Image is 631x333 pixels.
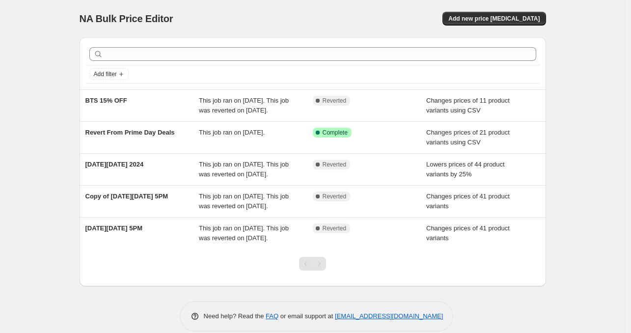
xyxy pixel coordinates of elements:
[266,312,278,320] a: FAQ
[94,70,117,78] span: Add filter
[199,224,289,242] span: This job ran on [DATE]. This job was reverted on [DATE].
[426,97,510,114] span: Changes prices of 11 product variants using CSV
[199,129,265,136] span: This job ran on [DATE].
[204,312,266,320] span: Need help? Read the
[85,129,175,136] span: Revert From Prime Day Deals
[199,97,289,114] span: This job ran on [DATE]. This job was reverted on [DATE].
[426,161,505,178] span: Lowers prices of 44 product variants by 25%
[299,257,326,271] nav: Pagination
[426,224,510,242] span: Changes prices of 41 product variants
[85,193,168,200] span: Copy of [DATE][DATE] 5PM
[80,13,173,24] span: NA Bulk Price Editor
[199,161,289,178] span: This job ran on [DATE]. This job was reverted on [DATE].
[448,15,540,23] span: Add new price [MEDICAL_DATA]
[85,224,143,232] span: [DATE][DATE] 5PM
[335,312,443,320] a: [EMAIL_ADDRESS][DOMAIN_NAME]
[89,68,129,80] button: Add filter
[323,129,348,137] span: Complete
[323,161,347,168] span: Reverted
[85,161,144,168] span: [DATE][DATE] 2024
[426,193,510,210] span: Changes prices of 41 product variants
[199,193,289,210] span: This job ran on [DATE]. This job was reverted on [DATE].
[278,312,335,320] span: or email support at
[323,224,347,232] span: Reverted
[85,97,127,104] span: BTS 15% OFF
[426,129,510,146] span: Changes prices of 21 product variants using CSV
[323,193,347,200] span: Reverted
[323,97,347,105] span: Reverted
[442,12,546,26] button: Add new price [MEDICAL_DATA]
